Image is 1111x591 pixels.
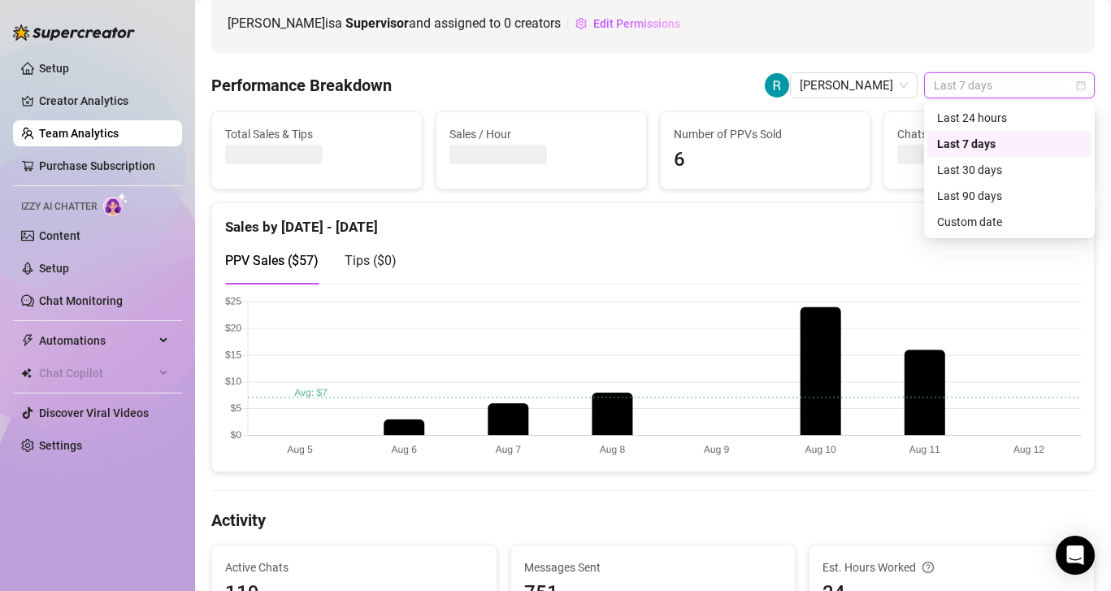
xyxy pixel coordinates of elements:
[39,159,155,172] a: Purchase Subscription
[39,439,82,452] a: Settings
[927,105,1091,131] div: Last 24 hours
[927,209,1091,235] div: Custom date
[39,229,80,242] a: Content
[575,11,681,37] button: Edit Permissions
[225,203,1081,238] div: Sales by [DATE] - [DATE]
[39,294,123,307] a: Chat Monitoring
[225,558,484,576] span: Active Chats
[674,145,857,176] span: 6
[897,125,1081,143] span: Chats with sales
[39,62,69,75] a: Setup
[225,125,409,143] span: Total Sales & Tips
[593,17,680,30] span: Edit Permissions
[937,161,1082,179] div: Last 30 days
[765,73,789,98] img: Rebecca C
[1076,80,1086,90] span: calendar
[1056,536,1095,575] div: Open Intercom Messenger
[345,253,397,268] span: Tips ( $0 )
[927,157,1091,183] div: Last 30 days
[39,88,169,114] a: Creator Analytics
[21,334,34,347] span: thunderbolt
[39,262,69,275] a: Setup
[822,558,1081,576] div: Est. Hours Worked
[21,199,97,215] span: Izzy AI Chatter
[674,125,857,143] span: Number of PPVs Sold
[39,360,154,386] span: Chat Copilot
[39,328,154,354] span: Automations
[937,213,1082,231] div: Custom date
[800,73,908,98] span: Rebecca C
[927,183,1091,209] div: Last 90 days
[937,135,1082,153] div: Last 7 days
[524,558,783,576] span: Messages Sent
[927,131,1091,157] div: Last 7 days
[922,558,934,576] span: question-circle
[937,187,1082,205] div: Last 90 days
[937,109,1082,127] div: Last 24 hours
[225,253,319,268] span: PPV Sales ( $57 )
[39,406,149,419] a: Discover Viral Videos
[13,24,135,41] img: logo-BBDzfeDw.svg
[103,193,128,216] img: AI Chatter
[345,15,409,31] b: Supervisor
[575,18,587,29] span: setting
[934,73,1085,98] span: Last 7 days
[21,367,32,379] img: Chat Copilot
[504,15,511,31] span: 0
[39,127,119,140] a: Team Analytics
[228,13,561,33] span: [PERSON_NAME] is a and assigned to creators
[211,74,392,97] h4: Performance Breakdown
[211,509,1095,532] h4: Activity
[449,125,633,143] span: Sales / Hour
